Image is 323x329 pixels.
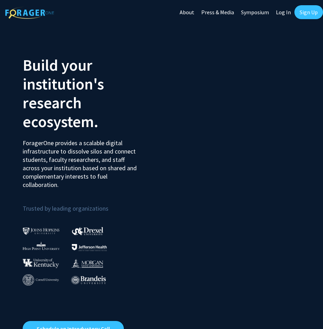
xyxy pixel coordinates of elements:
[23,227,60,235] img: Johns Hopkins University
[23,56,156,131] h2: Build your institution's research ecosystem.
[23,274,59,286] img: Cornell University
[72,244,107,251] img: Thomas Jefferson University
[23,134,140,189] p: ForagerOne provides a scalable digital infrastructure to dissolve silos and connect students, fac...
[5,7,54,19] img: ForagerOne Logo
[294,5,323,19] a: Sign Up
[72,227,103,235] img: Drexel University
[71,276,106,284] img: Brandeis University
[23,242,60,250] img: High Point University
[23,195,156,214] p: Trusted by leading organizations
[71,259,103,268] img: Morgan State University
[23,258,59,268] img: University of Kentucky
